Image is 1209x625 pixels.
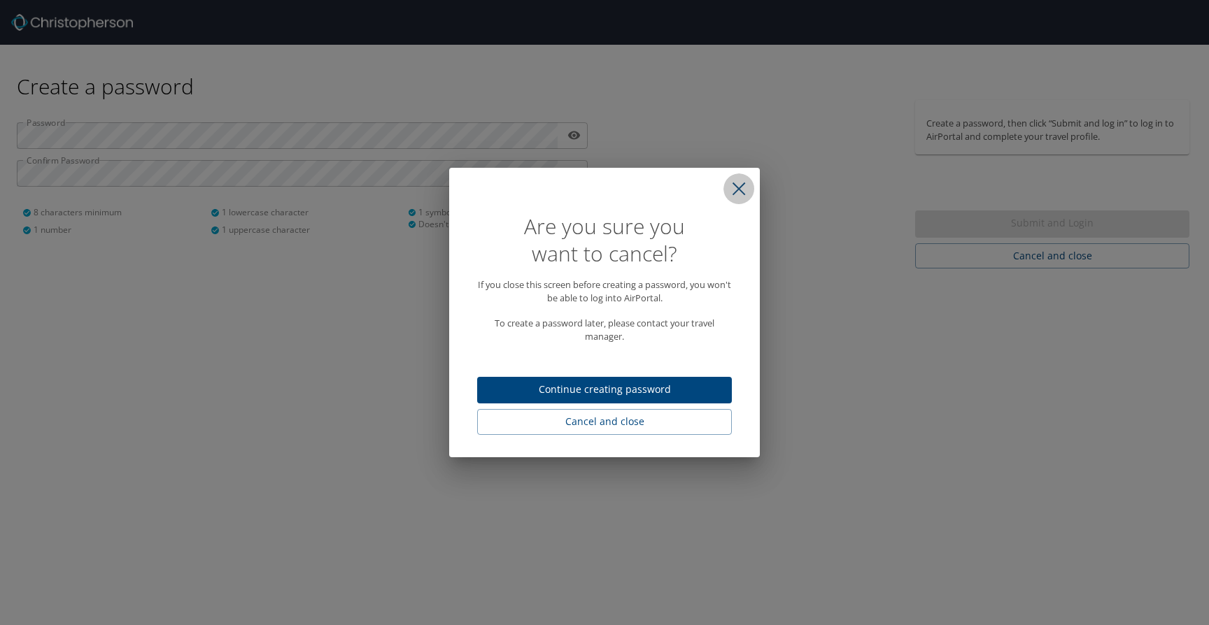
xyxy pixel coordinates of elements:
[477,278,732,305] p: If you close this screen before creating a password, you won't be able to log into AirPortal.
[477,213,732,267] h1: Are you sure you want to cancel?
[723,173,754,204] button: close
[488,381,721,398] span: Continue creating password
[488,413,721,431] span: Cancel and close
[477,317,732,343] p: To create a password later, please contact your travel manager.
[477,409,732,435] button: Cancel and close
[477,377,732,404] button: Continue creating password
